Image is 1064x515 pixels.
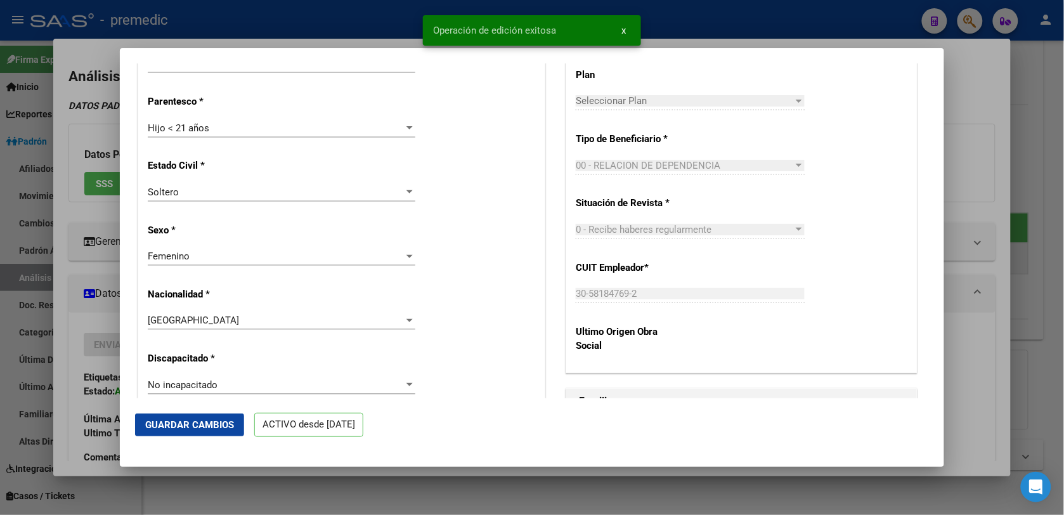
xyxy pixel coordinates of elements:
[576,160,720,171] span: 00 - RELACION DE DEPENDENCIA
[621,25,626,36] span: x
[145,419,234,431] span: Guardar Cambios
[148,186,179,198] span: Soltero
[148,315,239,326] span: [GEOGRAPHIC_DATA]
[576,224,711,235] span: 0 - Recibe haberes regularmente
[576,132,675,147] p: Tipo de Beneficiario *
[148,159,264,173] p: Estado Civil *
[433,24,556,37] span: Operación de edición exitosa
[611,19,636,42] button: x
[148,223,264,238] p: Sexo *
[135,414,244,436] button: Guardar Cambios
[579,394,904,409] h1: Familiares
[254,413,363,438] p: ACTIVO desde [DATE]
[148,287,264,302] p: Nacionalidad *
[576,196,675,211] p: Situación de Revista *
[576,261,675,275] p: CUIT Empleador
[576,68,675,82] p: Plan
[148,251,190,262] span: Femenino
[1021,472,1051,502] div: Open Intercom Messenger
[576,95,793,107] span: Seleccionar Plan
[148,379,217,391] span: No incapacitado
[576,325,675,353] p: Ultimo Origen Obra Social
[148,95,264,109] p: Parentesco *
[148,122,209,134] span: Hijo < 21 años
[148,351,264,366] p: Discapacitado *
